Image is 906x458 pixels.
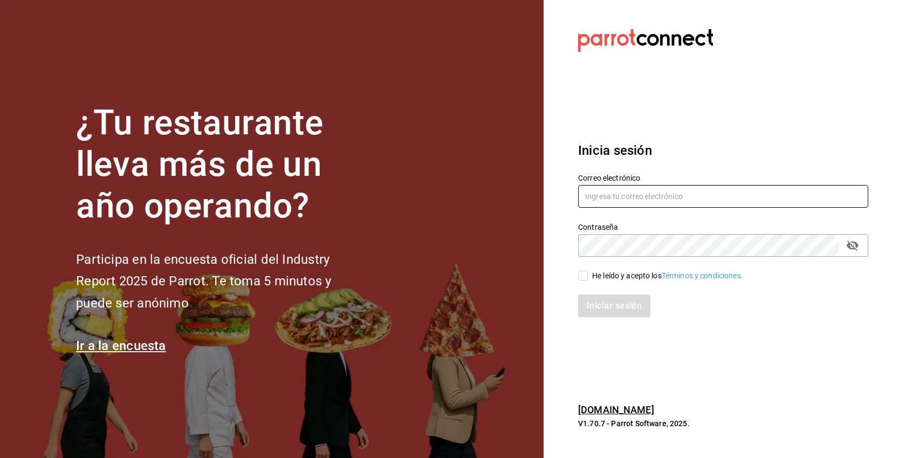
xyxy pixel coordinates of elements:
[592,270,743,282] div: He leído y acepto los
[662,271,743,280] a: Términos y condiciones.
[578,418,868,429] p: V1.70.7 - Parrot Software, 2025.
[578,185,868,208] input: Ingresa tu correo electrónico
[578,404,654,415] a: [DOMAIN_NAME]
[76,102,367,227] h1: ¿Tu restaurante lleva más de un año operando?
[76,338,166,353] a: Ir a la encuesta
[76,249,367,315] h2: Participa en la encuesta oficial del Industry Report 2025 de Parrot. Te toma 5 minutos y puede se...
[578,223,868,231] label: Contraseña
[843,236,862,255] button: passwordField
[578,174,868,182] label: Correo electrónico
[578,141,868,160] h3: Inicia sesión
